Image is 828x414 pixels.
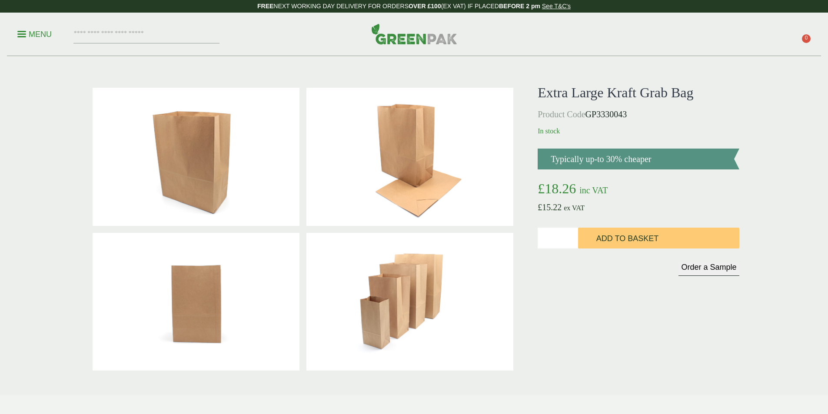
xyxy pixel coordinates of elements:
bdi: 15.22 [538,202,562,212]
img: 3330043 Extra Large Kraft Grab Bag V1 [93,88,299,226]
img: 3330042 Large Kraft Grab Bag V2 [93,233,299,371]
bdi: 18.26 [538,181,576,196]
strong: BEFORE 2 pm [499,3,540,10]
span: Product Code [538,109,585,119]
span: inc VAT [579,185,608,195]
p: Menu [17,29,52,40]
img: 3330043 Extra Large Kraft Grab Bag V3 [306,88,513,226]
p: GP3330043 [538,108,739,121]
span: Add to Basket [596,234,658,244]
span: Order a Sample [681,263,736,272]
h1: Extra Large Kraft Grab Bag [538,84,739,101]
button: Order a Sample [678,262,739,276]
span: £ [538,202,542,212]
img: GreenPak Supplies [371,23,457,44]
a: Menu [17,29,52,38]
span: ex VAT [564,204,585,212]
img: Kraft Grab Bags Group Shot [306,233,513,371]
button: Add to Basket [578,228,739,248]
span: £ [538,181,545,196]
strong: OVER £100 [409,3,441,10]
a: See T&C's [542,3,571,10]
strong: FREE [257,3,273,10]
span: 0 [802,34,811,43]
p: In stock [538,126,739,136]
